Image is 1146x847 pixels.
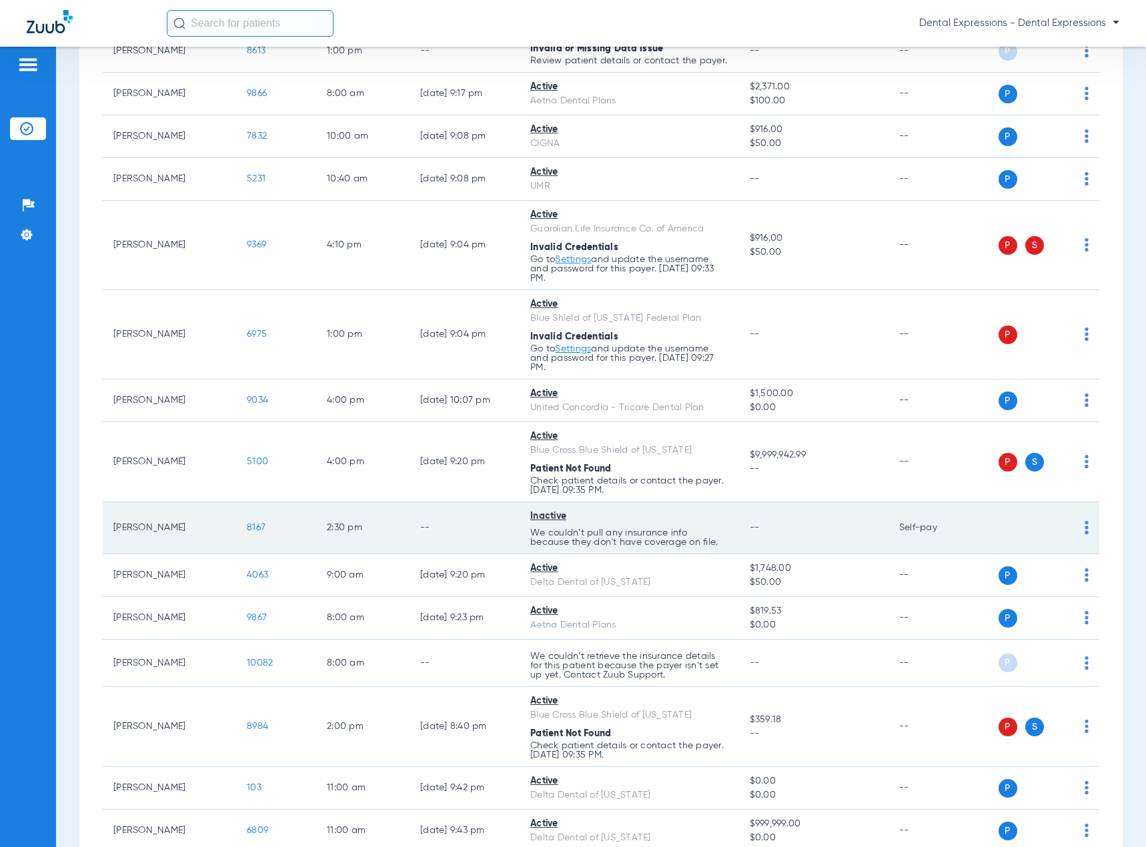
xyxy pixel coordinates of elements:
[530,444,728,458] div: Blue Cross Blue Shield of [US_STATE]
[247,395,268,405] span: 9034
[530,464,611,474] span: Patient Not Found
[1085,44,1089,57] img: group-dot-blue.svg
[750,401,878,415] span: $0.00
[247,457,268,466] span: 5100
[555,255,591,264] a: Settings
[919,17,1119,30] span: Dental Expressions - Dental Expressions
[530,430,728,444] div: Active
[1085,720,1089,733] img: group-dot-blue.svg
[530,528,728,547] p: We couldn’t pull any insurance info because they don’t have coverage on file.
[530,562,728,576] div: Active
[889,767,979,810] td: --
[410,502,520,554] td: --
[247,613,267,622] span: 9867
[103,30,236,73] td: [PERSON_NAME]
[999,236,1017,255] span: P
[999,325,1017,344] span: P
[27,10,73,33] img: Zuub Logo
[316,554,410,597] td: 9:00 AM
[750,618,878,632] span: $0.00
[530,255,728,283] p: Go to and update the username and password for this payer. [DATE] 09:33 PM.
[103,158,236,201] td: [PERSON_NAME]
[410,640,520,687] td: --
[530,80,728,94] div: Active
[1085,393,1089,407] img: group-dot-blue.svg
[999,453,1017,472] span: P
[530,604,728,618] div: Active
[316,115,410,158] td: 10:00 AM
[750,727,878,741] span: --
[247,826,268,835] span: 6809
[1085,129,1089,143] img: group-dot-blue.svg
[750,817,878,831] span: $999,999.00
[889,115,979,158] td: --
[316,597,410,640] td: 8:00 AM
[530,123,728,137] div: Active
[999,654,1017,672] span: P
[750,658,760,668] span: --
[889,597,979,640] td: --
[316,201,410,290] td: 4:10 PM
[1025,453,1044,472] span: S
[410,290,520,379] td: [DATE] 9:04 PM
[530,332,618,341] span: Invalid Credentials
[247,783,261,792] span: 103
[530,401,728,415] div: United Concordia - Tricare Dental Plan
[999,42,1017,61] span: P
[316,502,410,554] td: 2:30 PM
[999,391,1017,410] span: P
[1085,327,1089,341] img: group-dot-blue.svg
[750,245,878,259] span: $50.00
[103,687,236,767] td: [PERSON_NAME]
[530,56,728,65] p: Review patient details or contact the payer.
[889,379,979,422] td: --
[555,344,591,353] a: Settings
[1085,238,1089,251] img: group-dot-blue.svg
[247,174,265,183] span: 5231
[316,30,410,73] td: 1:00 PM
[999,609,1017,628] span: P
[889,687,979,767] td: --
[1085,656,1089,670] img: group-dot-blue.svg
[750,831,878,845] span: $0.00
[530,788,728,802] div: Delta Dental of [US_STATE]
[889,554,979,597] td: --
[316,767,410,810] td: 11:00 AM
[1085,455,1089,468] img: group-dot-blue.svg
[889,290,979,379] td: --
[530,708,728,722] div: Blue Cross Blue Shield of [US_STATE]
[750,462,878,476] span: --
[247,131,267,141] span: 7832
[410,687,520,767] td: [DATE] 8:40 PM
[999,566,1017,585] span: P
[410,158,520,201] td: [DATE] 9:08 PM
[316,422,410,502] td: 4:00 PM
[750,46,760,55] span: --
[530,510,728,524] div: Inactive
[889,158,979,201] td: --
[530,243,618,252] span: Invalid Credentials
[750,448,878,462] span: $9,999,942.99
[247,46,265,55] span: 8613
[750,604,878,618] span: $819.53
[167,10,334,37] input: Search for patients
[530,774,728,788] div: Active
[103,554,236,597] td: [PERSON_NAME]
[530,44,663,53] span: Invalid or Missing Data Issue
[103,640,236,687] td: [PERSON_NAME]
[1085,172,1089,185] img: group-dot-blue.svg
[316,379,410,422] td: 4:00 PM
[530,618,728,632] div: Aetna Dental Plans
[1025,236,1044,255] span: S
[530,344,728,372] p: Go to and update the username and password for this payer. [DATE] 09:27 PM.
[530,831,728,845] div: Delta Dental of [US_STATE]
[750,80,878,94] span: $2,371.00
[1025,718,1044,736] span: S
[530,576,728,590] div: Delta Dental of [US_STATE]
[1079,783,1146,847] iframe: Chat Widget
[247,523,265,532] span: 8167
[103,422,236,502] td: [PERSON_NAME]
[530,817,728,831] div: Active
[103,379,236,422] td: [PERSON_NAME]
